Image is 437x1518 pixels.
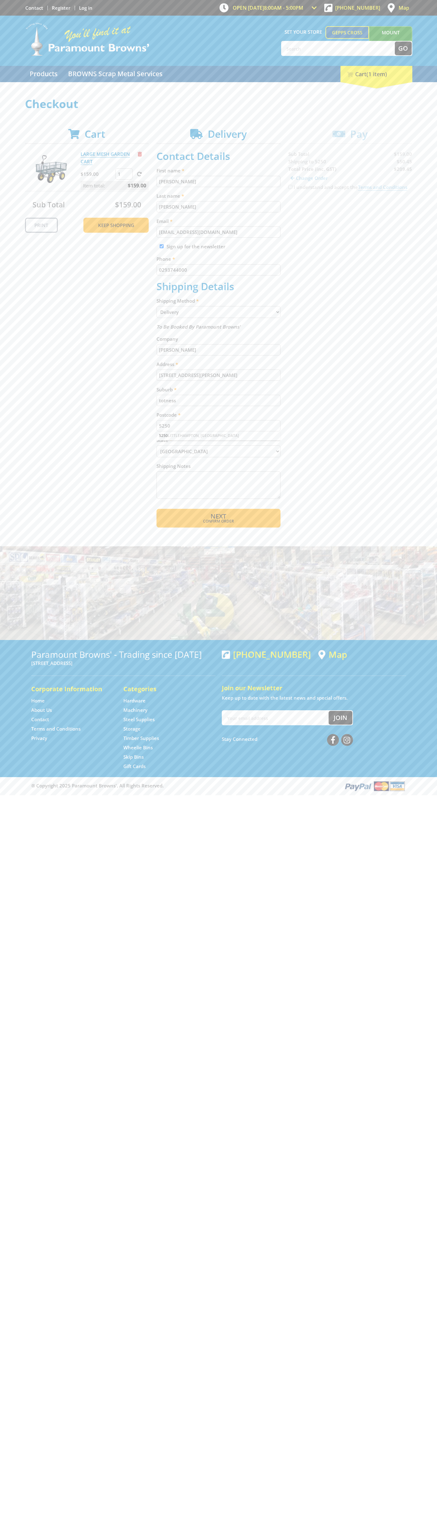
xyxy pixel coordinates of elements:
[31,707,52,713] a: Go to the About Us page
[81,181,149,190] p: Item total:
[156,217,281,225] label: Email
[123,707,147,713] a: Go to the Machinery page
[222,694,406,702] p: Keep up to date with the latest news and special offers.
[156,226,281,238] input: Please enter your email address.
[31,726,81,732] a: Go to the Terms and Conditions page
[123,726,141,732] a: Go to the Storage page
[211,512,226,520] span: Next
[395,42,412,55] button: Go
[156,445,281,457] select: Please select your state.
[282,42,395,55] input: Search
[31,659,216,667] p: [STREET_ADDRESS]
[25,98,412,110] h1: Checkout
[138,151,142,157] a: Remove from cart
[156,324,241,330] em: To Be Booked By Paramount Browns'
[366,70,387,78] span: (1 item)
[156,255,281,263] label: Phone
[25,5,43,11] a: Go to the Contact page
[329,711,352,725] button: Join
[222,732,353,747] div: Stay Connected
[156,395,281,406] input: Please enter your suburb.
[340,66,412,82] div: Cart
[123,754,144,760] a: Go to the Skip Bins page
[156,420,281,431] input: Please enter your postcode.
[156,150,281,162] h2: Contact Details
[156,462,281,470] label: Shipping Notes
[156,509,281,528] button: Next Confirm order
[369,26,412,50] a: Mount [PERSON_NAME]
[115,200,141,210] span: $159.00
[52,5,70,11] a: Go to the registration page
[222,711,329,725] input: Your email address
[344,780,406,792] img: PayPal, Mastercard, Visa accepted
[156,176,281,187] input: Please enter your first name.
[159,433,168,438] span: 5250
[123,716,155,723] a: Go to the Steel Supplies page
[156,335,281,343] label: Company
[79,5,92,11] a: Log in
[156,431,281,440] div: LITTLEHAMPTON, [GEOGRAPHIC_DATA]
[31,685,111,693] h5: Corporate Information
[156,306,281,318] select: Please select a shipping method.
[233,4,303,11] span: OPEN [DATE]
[264,4,303,11] span: 8:00am - 5:00pm
[156,370,281,381] input: Please enter your address.
[31,649,216,659] h3: Paramount Browns' - Trading since [DATE]
[123,685,203,693] h5: Categories
[156,386,281,393] label: Suburb
[325,26,369,39] a: Gepps Cross
[170,519,267,523] span: Confirm order
[222,649,311,659] div: [PHONE_NUMBER]
[31,716,49,723] a: Go to the Contact page
[156,201,281,212] input: Please enter your last name.
[31,150,68,188] img: LARGE MESH GARDEN CART
[156,280,281,292] h2: Shipping Details
[25,22,150,57] img: Paramount Browns'
[318,649,347,660] a: View a map of Gepps Cross location
[85,127,105,141] span: Cart
[156,411,281,419] label: Postcode
[128,181,146,190] span: $159.00
[281,26,326,37] span: Set your store
[25,66,62,82] a: Go to the Products page
[31,697,45,704] a: Go to the Home page
[156,167,281,174] label: First name
[123,697,146,704] a: Go to the Hardware page
[156,360,281,368] label: Address
[156,297,281,305] label: Shipping Method
[63,66,167,82] a: Go to the BROWNS Scrap Metal Services page
[166,243,225,250] label: Sign up for the newsletter
[81,170,114,178] p: $159.00
[208,127,247,141] span: Delivery
[222,684,406,692] h5: Join our Newsletter
[123,763,146,770] a: Go to the Gift Cards page
[123,744,153,751] a: Go to the Wheelie Bins page
[81,151,130,165] a: LARGE MESH GARDEN CART
[25,780,412,792] div: ® Copyright 2025 Paramount Browns'. All Rights Reserved.
[32,200,65,210] span: Sub Total
[156,192,281,200] label: Last name
[25,218,58,233] a: Print
[83,218,149,233] a: Keep Shopping
[123,735,159,742] a: Go to the Timber Supplies page
[31,735,47,742] a: Go to the Privacy page
[156,264,281,275] input: Please enter your telephone number.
